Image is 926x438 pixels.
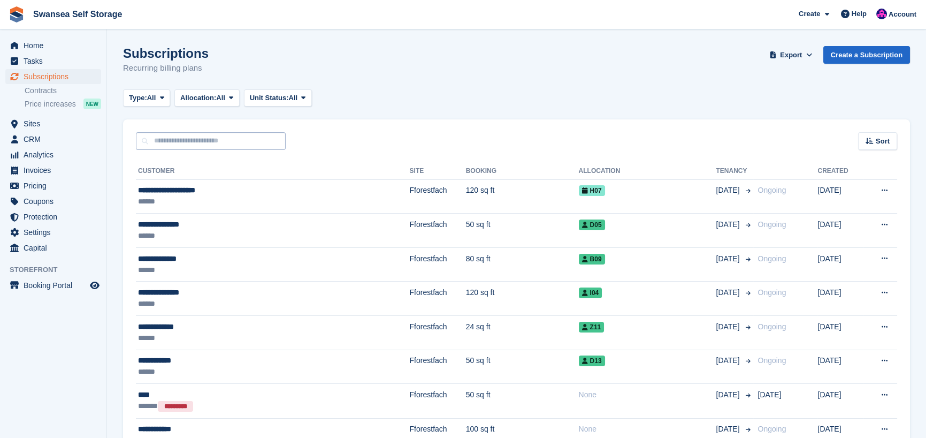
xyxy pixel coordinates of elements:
[716,321,741,333] span: [DATE]
[817,179,863,214] td: [DATE]
[579,322,604,333] span: Z11
[410,179,466,214] td: Fforestfach
[823,46,910,64] a: Create a Subscription
[579,389,716,401] div: None
[579,163,716,180] th: Allocation
[129,93,147,103] span: Type:
[466,316,579,350] td: 24 sq ft
[29,5,126,23] a: Swansea Self Storage
[216,93,225,103] span: All
[716,185,741,196] span: [DATE]
[876,9,887,19] img: Donna Davies
[466,384,579,418] td: 50 sq ft
[180,93,216,103] span: Allocation:
[817,384,863,418] td: [DATE]
[88,279,101,292] a: Preview store
[289,93,298,103] span: All
[757,220,786,229] span: Ongoing
[579,424,716,435] div: None
[5,54,101,69] a: menu
[579,185,605,196] span: H07
[24,209,88,224] span: Protection
[799,9,820,19] span: Create
[757,322,786,331] span: Ongoing
[24,54,88,69] span: Tasks
[889,9,916,20] span: Account
[716,389,741,401] span: [DATE]
[817,316,863,350] td: [DATE]
[579,254,605,265] span: B09
[410,316,466,350] td: Fforestfach
[466,350,579,384] td: 50 sq ft
[466,214,579,248] td: 50 sq ft
[136,163,410,180] th: Customer
[757,186,786,194] span: Ongoing
[5,209,101,224] a: menu
[466,179,579,214] td: 120 sq ft
[757,390,781,399] span: [DATE]
[10,265,106,275] span: Storefront
[716,253,741,265] span: [DATE]
[410,163,466,180] th: Site
[5,116,101,131] a: menu
[250,93,289,103] span: Unit Status:
[410,384,466,418] td: Fforestfach
[817,247,863,282] td: [DATE]
[410,214,466,248] td: Fforestfach
[579,356,605,366] span: D13
[5,163,101,178] a: menu
[716,219,741,230] span: [DATE]
[716,424,741,435] span: [DATE]
[817,282,863,316] td: [DATE]
[757,356,786,365] span: Ongoing
[83,99,101,109] div: NEW
[466,247,579,282] td: 80 sq ft
[24,163,88,178] span: Invoices
[817,350,863,384] td: [DATE]
[24,278,88,293] span: Booking Portal
[123,89,170,107] button: Type: All
[5,132,101,147] a: menu
[123,46,209,61] h1: Subscriptions
[244,89,312,107] button: Unit Status: All
[24,194,88,209] span: Coupons
[5,225,101,240] a: menu
[5,278,101,293] a: menu
[24,147,88,162] span: Analytics
[410,247,466,282] td: Fforestfach
[852,9,867,19] span: Help
[5,240,101,255] a: menu
[9,6,25,22] img: stora-icon-8386f47178a22dfd0bd8f6a31ec36ba5ce8667c1dd55bd0f319d3a0aa187defe.svg
[817,163,863,180] th: Created
[768,46,815,64] button: Export
[579,288,602,298] span: I04
[780,50,802,61] span: Export
[876,136,890,147] span: Sort
[410,350,466,384] td: Fforestfach
[5,194,101,209] a: menu
[5,38,101,53] a: menu
[466,282,579,316] td: 120 sq ft
[5,178,101,193] a: menu
[716,163,753,180] th: Tenancy
[174,89,240,107] button: Allocation: All
[5,147,101,162] a: menu
[579,220,605,230] span: D05
[24,225,88,240] span: Settings
[123,62,209,74] p: Recurring billing plans
[24,240,88,255] span: Capital
[410,282,466,316] td: Fforestfach
[24,38,88,53] span: Home
[24,132,88,147] span: CRM
[25,98,101,110] a: Price increases NEW
[757,288,786,297] span: Ongoing
[24,116,88,131] span: Sites
[5,69,101,84] a: menu
[757,254,786,263] span: Ongoing
[25,86,101,96] a: Contracts
[716,355,741,366] span: [DATE]
[24,69,88,84] span: Subscriptions
[147,93,156,103] span: All
[716,287,741,298] span: [DATE]
[25,99,76,109] span: Price increases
